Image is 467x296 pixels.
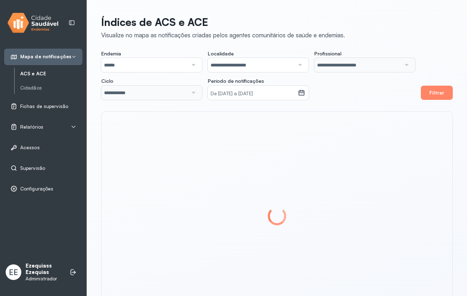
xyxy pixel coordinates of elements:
p: Ezequiass Ezequias [26,263,63,276]
span: Período de notificações [208,78,264,84]
div: Visualize no mapa as notificações criadas pelos agentes comunitários de saúde e endemias. [101,31,345,39]
span: Mapa de notificações [20,54,71,60]
span: Relatórios [20,124,43,130]
img: logo.svg [7,11,59,34]
span: Acessos [20,145,40,151]
button: Filtrar [421,86,453,100]
small: De [DATE] a [DATE] [211,90,295,97]
span: Localidade [208,50,234,57]
p: Administrador [26,276,63,282]
a: ACS e ACE [20,69,82,78]
a: Supervisão [10,165,76,172]
span: Endemia [101,50,121,57]
a: Fichas de supervisão [10,103,76,110]
span: Profissional [314,50,341,57]
a: Acessos [10,144,76,151]
span: Configurações [20,186,53,192]
a: Cidadãos [20,84,82,92]
span: Supervisão [20,165,45,171]
span: Fichas de supervisão [20,103,68,109]
p: Índices de ACS e ACE [101,16,345,28]
span: EE [9,268,18,277]
span: Ciclo [101,78,113,84]
a: ACS e ACE [20,71,82,77]
a: Configurações [10,185,76,192]
a: Cidadãos [20,85,82,91]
